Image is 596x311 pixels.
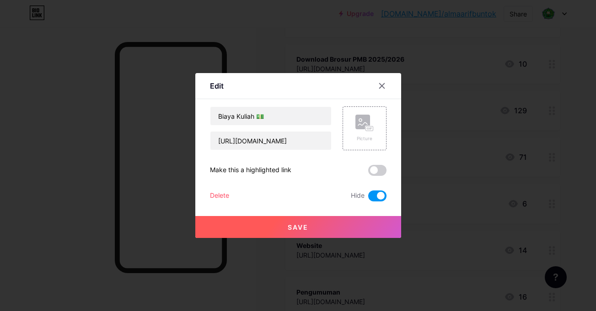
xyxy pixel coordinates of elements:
span: Save [288,223,308,231]
div: Picture [355,135,374,142]
span: Hide [351,190,365,201]
button: Save [195,216,401,238]
input: Title [210,107,331,125]
input: URL [210,132,331,150]
div: Make this a highlighted link [210,165,291,176]
div: Delete [210,190,229,201]
div: Edit [210,80,224,91]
